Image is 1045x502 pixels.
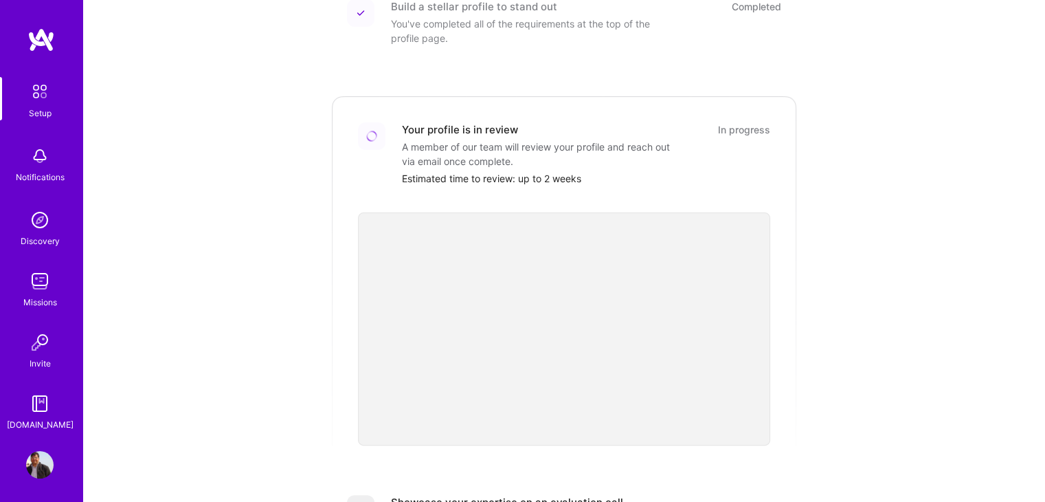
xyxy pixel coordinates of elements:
div: A member of our team will review your profile and reach out via email once complete. [402,140,677,168]
img: guide book [26,390,54,417]
div: Setup [29,106,52,120]
div: You've completed all of the requirements at the top of the profile page. [391,17,666,45]
img: Invite [26,329,54,356]
a: User Avatar [23,451,57,479]
img: setup [25,77,54,106]
img: Completed [357,9,365,17]
img: discovery [26,206,54,234]
div: Missions [23,295,57,309]
div: Estimated time to review: up to 2 weeks [402,171,770,186]
img: User Avatar [26,451,54,479]
img: Loading [366,130,378,142]
img: teamwork [26,268,54,295]
div: Invite [30,356,51,371]
div: Your profile is in review [402,122,518,137]
div: [DOMAIN_NAME] [7,417,74,432]
img: logo [27,28,55,52]
div: Discovery [21,234,60,248]
img: bell [26,142,54,170]
div: In progress [718,122,770,137]
div: Notifications [16,170,65,184]
iframe: video [358,212,770,446]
